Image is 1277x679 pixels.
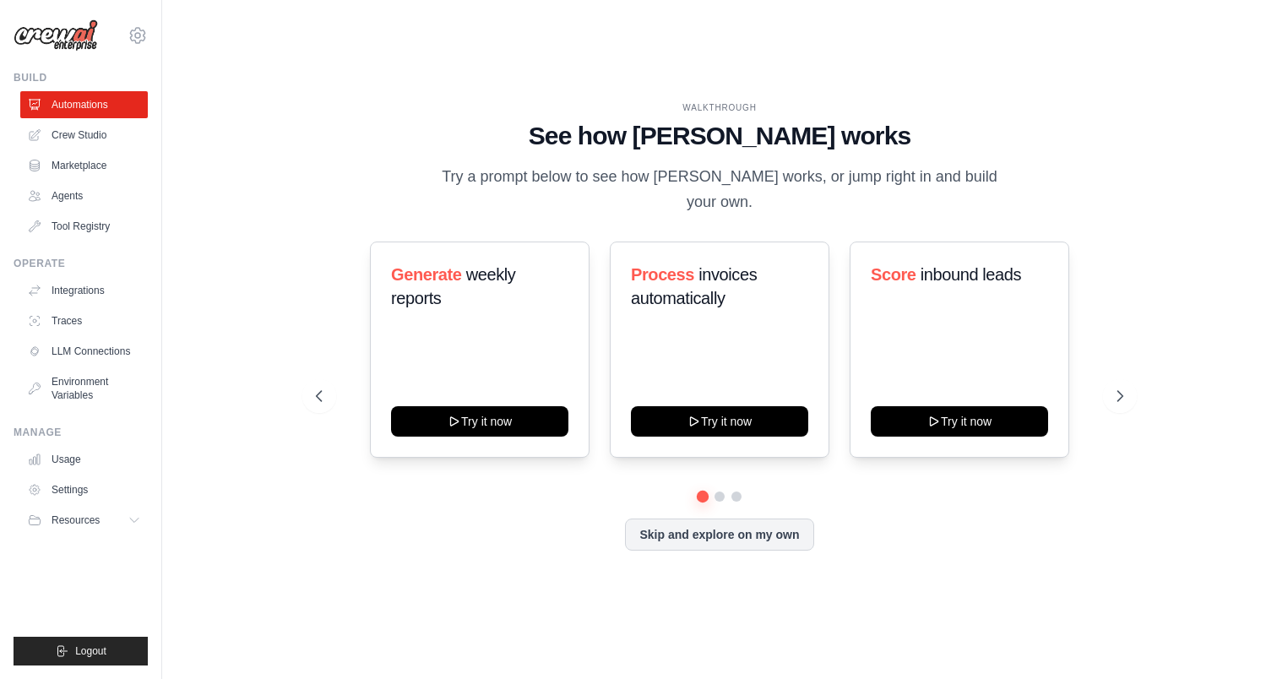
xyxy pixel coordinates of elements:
[20,476,148,503] a: Settings
[20,182,148,209] a: Agents
[871,265,916,284] span: Score
[316,101,1124,114] div: WALKTHROUGH
[75,644,106,658] span: Logout
[316,121,1124,151] h1: See how [PERSON_NAME] works
[625,519,813,551] button: Skip and explore on my own
[391,406,568,437] button: Try it now
[52,513,100,527] span: Resources
[20,307,148,334] a: Traces
[20,152,148,179] a: Marketplace
[14,637,148,665] button: Logout
[871,406,1048,437] button: Try it now
[20,338,148,365] a: LLM Connections
[631,265,757,307] span: invoices automatically
[436,165,1003,215] p: Try a prompt below to see how [PERSON_NAME] works, or jump right in and build your own.
[20,213,148,240] a: Tool Registry
[391,265,462,284] span: Generate
[14,19,98,52] img: Logo
[20,277,148,304] a: Integrations
[20,446,148,473] a: Usage
[14,71,148,84] div: Build
[20,122,148,149] a: Crew Studio
[391,265,515,307] span: weekly reports
[20,368,148,409] a: Environment Variables
[14,426,148,439] div: Manage
[631,265,694,284] span: Process
[1193,598,1277,679] iframe: Chat Widget
[631,406,808,437] button: Try it now
[20,507,148,534] button: Resources
[20,91,148,118] a: Automations
[14,257,148,270] div: Operate
[921,265,1021,284] span: inbound leads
